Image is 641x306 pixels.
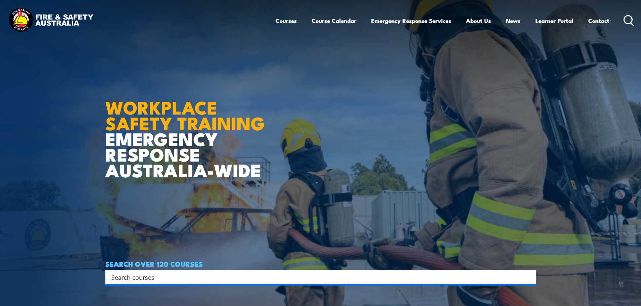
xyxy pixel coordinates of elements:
[466,12,491,30] a: About Us
[105,93,265,136] strong: WORKPLACE SAFETY TRAINING
[524,272,534,282] button: Search magnifier button
[105,82,270,178] h1: EMERGENCY RESPONSE AUSTRALIA-WIDE
[113,272,523,282] form: Search form
[105,260,536,267] h4: SEARCH OVER 120 COURSES
[371,12,451,30] a: Emergency Response Services
[535,12,573,30] a: Learner Portal
[312,12,356,30] a: Course Calendar
[276,12,297,30] a: Courses
[506,12,521,30] a: News
[588,12,609,30] a: Contact
[111,272,521,282] input: Search input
